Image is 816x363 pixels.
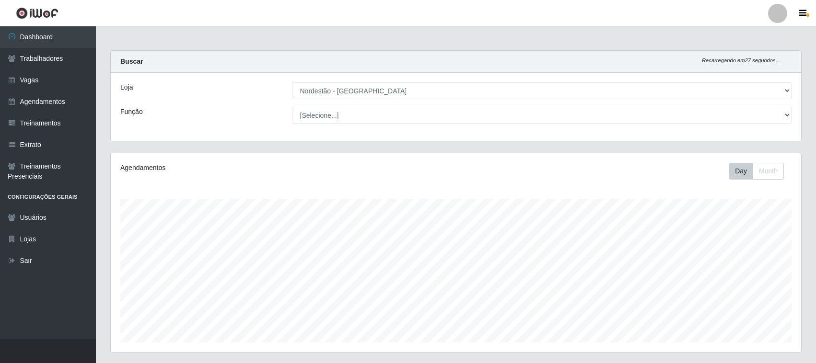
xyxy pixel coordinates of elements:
button: Month [753,163,784,180]
button: Day [729,163,753,180]
strong: Buscar [120,57,143,65]
div: Agendamentos [120,163,392,173]
label: Função [120,107,143,117]
i: Recarregando em 27 segundos... [702,57,780,63]
div: First group [729,163,784,180]
label: Loja [120,82,133,92]
div: Toolbar with button groups [729,163,792,180]
img: CoreUI Logo [16,7,58,19]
